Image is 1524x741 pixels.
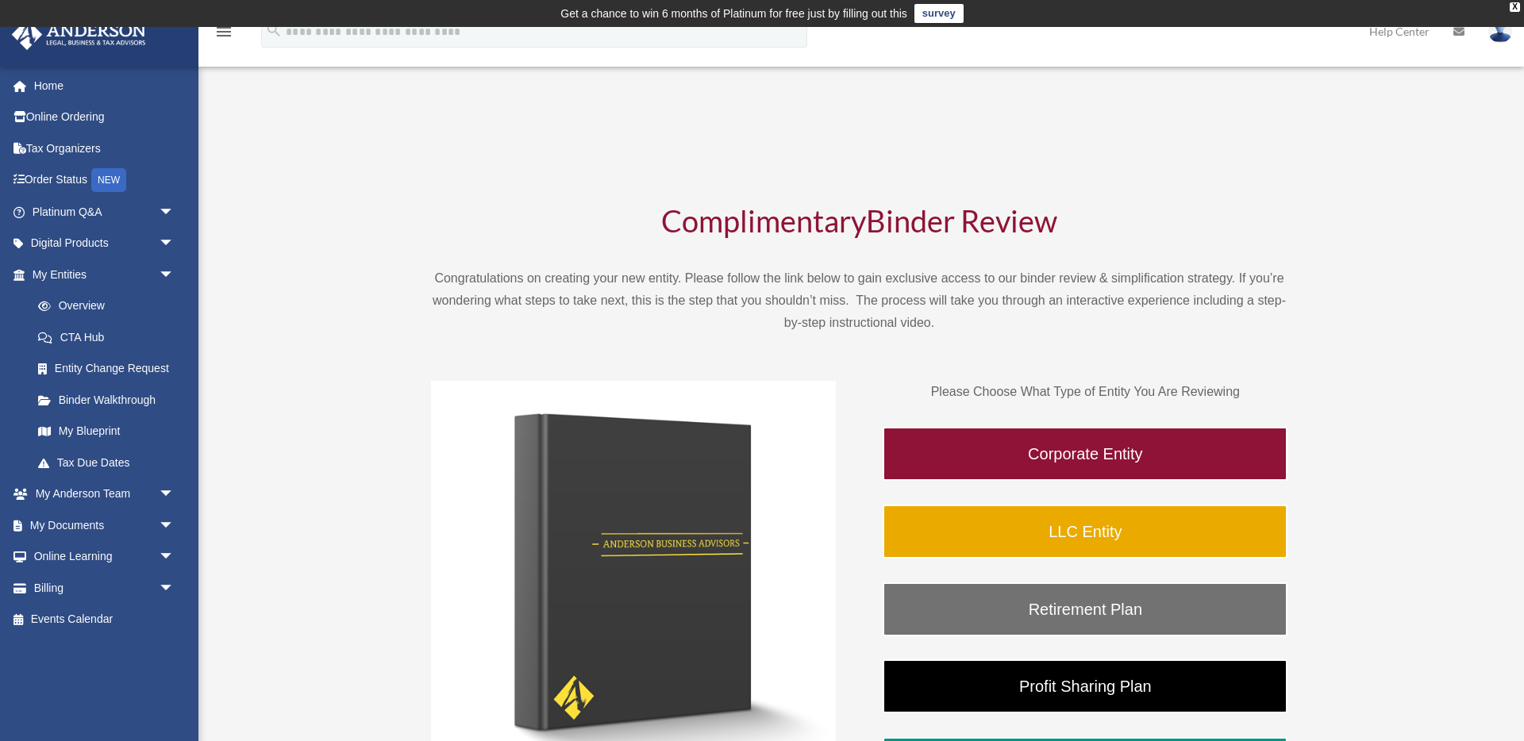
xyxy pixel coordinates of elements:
span: Complimentary [661,202,866,239]
a: CTA Hub [22,321,198,353]
a: Entity Change Request [22,353,198,385]
span: arrow_drop_down [159,259,190,291]
a: My Blueprint [22,416,198,447]
p: Please Choose What Type of Entity You Are Reviewing [883,381,1287,403]
span: arrow_drop_down [159,228,190,260]
img: Anderson Advisors Platinum Portal [7,19,151,50]
a: Retirement Plan [883,582,1287,636]
span: Binder Review [866,202,1057,239]
a: LLC Entity [883,505,1287,559]
a: Order StatusNEW [11,164,198,197]
a: Online Learningarrow_drop_down [11,541,198,573]
a: My Entitiesarrow_drop_down [11,259,198,290]
a: menu [214,28,233,41]
a: survey [914,4,964,23]
span: arrow_drop_down [159,196,190,228]
i: search [265,21,283,39]
a: My Anderson Teamarrow_drop_down [11,478,198,510]
a: Billingarrow_drop_down [11,572,198,604]
a: Tax Due Dates [22,447,198,478]
img: User Pic [1488,20,1512,43]
a: Binder Walkthrough [22,384,190,416]
i: menu [214,22,233,41]
div: close [1510,2,1520,12]
span: arrow_drop_down [159,478,190,511]
a: Events Calendar [11,604,198,635]
a: Digital Productsarrow_drop_down [11,228,198,259]
p: Congratulations on creating your new entity. Please follow the link below to gain exclusive acces... [431,267,1288,334]
a: Profit Sharing Plan [883,659,1287,713]
a: Online Ordering [11,102,198,133]
span: arrow_drop_down [159,541,190,574]
a: Corporate Entity [883,427,1287,481]
a: Home [11,70,198,102]
a: My Documentsarrow_drop_down [11,509,198,541]
div: NEW [91,168,126,192]
span: arrow_drop_down [159,509,190,542]
div: Get a chance to win 6 months of Platinum for free just by filling out this [560,4,907,23]
a: Platinum Q&Aarrow_drop_down [11,196,198,228]
a: Tax Organizers [11,132,198,164]
span: arrow_drop_down [159,572,190,605]
a: Overview [22,290,198,322]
